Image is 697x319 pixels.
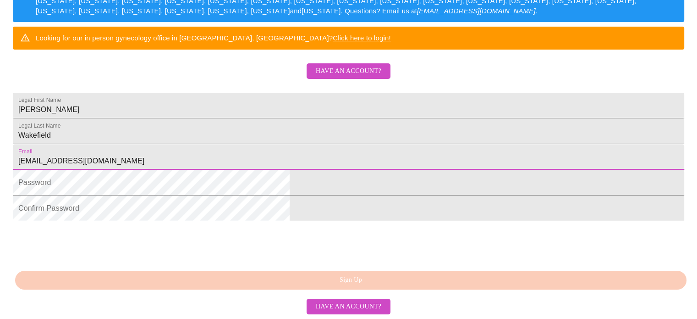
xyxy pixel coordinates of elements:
[304,302,393,310] a: Have an account?
[13,226,152,262] iframe: reCAPTCHA
[316,66,381,77] span: Have an account?
[307,299,390,315] button: Have an account?
[36,29,391,46] div: Looking for our in person gynecology office in [GEOGRAPHIC_DATA], [GEOGRAPHIC_DATA]?
[307,63,390,79] button: Have an account?
[333,34,391,42] a: Click here to login!
[304,73,393,81] a: Have an account?
[316,301,381,313] span: Have an account?
[417,7,536,15] em: [EMAIL_ADDRESS][DOMAIN_NAME]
